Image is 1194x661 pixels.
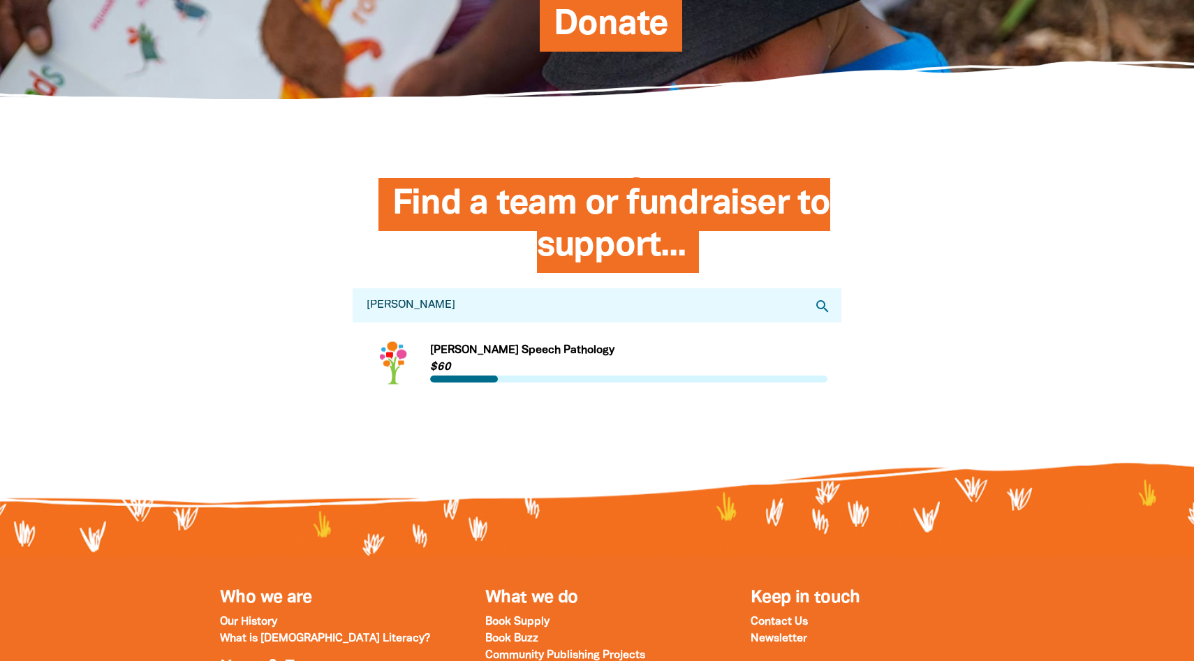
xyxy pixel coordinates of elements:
[367,336,827,389] div: Paginated content
[485,634,538,644] a: Book Buzz
[220,634,430,644] a: What is [DEMOGRAPHIC_DATA] Literacy?
[220,617,277,627] a: Our History
[485,590,578,606] a: What we do
[220,590,312,606] a: Who we are
[392,188,830,273] span: Find a team or fundraiser to support...
[751,634,807,644] a: Newsletter
[554,9,669,52] span: Donate
[814,298,831,315] i: search
[485,651,645,660] a: Community Publishing Projects
[751,617,808,627] a: Contact Us
[485,617,550,627] a: Book Supply
[751,590,860,606] span: Keep in touch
